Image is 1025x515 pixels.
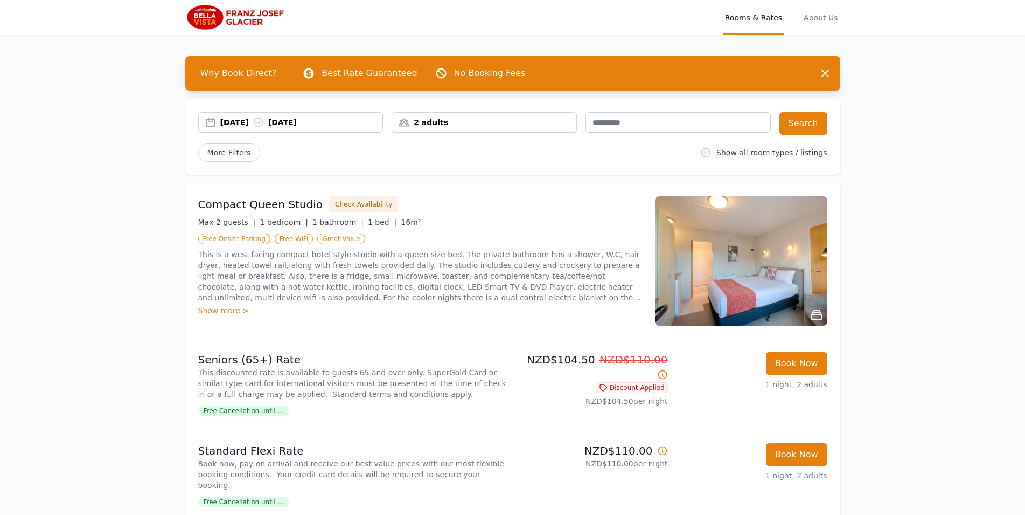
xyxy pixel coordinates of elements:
span: 1 bed | [368,218,396,226]
span: 16m² [401,218,421,226]
p: NZD$104.50 [517,352,668,382]
p: This is a west facing compact hotel style studio with a queen size bed. The private bathroom has ... [198,249,642,303]
p: Standard Flexi Rate [198,443,508,458]
p: NZD$110.00 [517,443,668,458]
button: Book Now [766,443,827,466]
p: 1 night, 2 adults [677,379,827,390]
p: NZD$110.00 per night [517,458,668,469]
p: No Booking Fees [454,67,526,80]
span: Free Cancellation until ... [198,497,289,507]
span: More Filters [198,143,260,162]
span: Great Value [317,234,365,244]
span: Free Cancellation until ... [198,406,289,416]
span: Free WiFi [275,234,313,244]
p: NZD$104.50 per night [517,396,668,407]
button: Book Now [766,352,827,375]
button: Check Availability [329,196,398,212]
span: Why Book Direct? [192,63,285,84]
span: 1 bathroom | [312,218,364,226]
span: Discount Applied [596,382,668,393]
h3: Compact Queen Studio [198,197,323,212]
p: This discounted rate is available to guests 65 and over only. SuperGold Card or similar type card... [198,367,508,400]
span: Free Onsite Parking [198,234,270,244]
p: Book now, pay on arrival and receive our best value prices with our most flexible booking conditi... [198,458,508,491]
span: NZD$110.00 [599,353,668,366]
div: Show more > [198,305,642,316]
div: 2 adults [392,117,576,128]
span: Max 2 guests | [198,218,256,226]
label: Show all room types / listings [716,148,827,157]
button: Search [779,112,827,135]
img: Bella Vista Franz Josef Glacier [185,4,289,30]
p: Seniors (65+) Rate [198,352,508,367]
span: 1 bedroom | [260,218,308,226]
p: Best Rate Guaranteed [322,67,417,80]
p: 1 night, 2 adults [677,470,827,481]
div: [DATE] [DATE] [220,117,383,128]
